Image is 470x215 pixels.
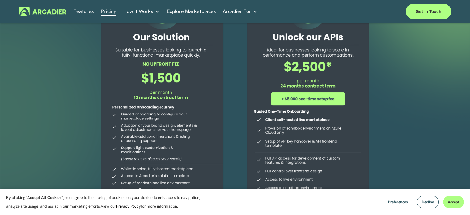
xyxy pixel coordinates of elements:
img: Arcadier [19,7,66,16]
a: Features [74,7,94,16]
span: Arcadier For [223,7,251,16]
iframe: Chat Widget [439,185,470,215]
button: Decline [417,196,439,208]
button: Preferences [383,196,413,208]
a: Privacy Policy [116,204,141,209]
span: Decline [422,200,434,204]
a: Get in touch [406,4,451,19]
span: Preferences [388,200,408,204]
a: Pricing [101,7,116,16]
a: Explore Marketplaces [167,7,216,16]
a: folder dropdown [123,7,160,16]
p: By clicking , you agree to the storing of cookies on your device to enhance site navigation, anal... [6,193,207,211]
strong: “Accept All Cookies” [25,195,63,200]
span: How It Works [123,7,153,16]
a: folder dropdown [223,7,258,16]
